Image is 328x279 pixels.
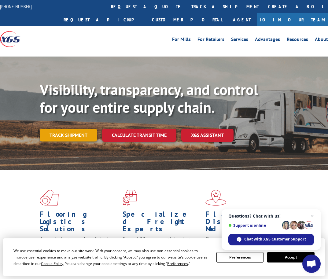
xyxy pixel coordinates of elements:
a: For Retailers [197,37,224,44]
a: XGS ASSISTANT [181,129,234,142]
a: Join Our Team [257,13,328,26]
img: xgs-icon-focused-on-flooring-red [123,190,137,206]
button: Preferences [216,252,264,262]
span: Questions? Chat with us! [228,214,314,218]
h1: Specialized Freight Experts [123,211,201,236]
a: Request a pickup [59,13,147,26]
img: xgs-icon-flagship-distribution-model-red [205,190,227,206]
div: Cookie Consent Prompt [3,238,325,276]
b: Visibility, transparency, and control for your entire supply chain. [40,80,258,117]
a: Services [231,37,248,44]
img: xgs-icon-total-supply-chain-intelligence-red [40,190,59,206]
a: Track shipment [40,129,97,141]
a: About [315,37,328,44]
div: We use essential cookies to make our site work. With your consent, we may also use non-essential ... [13,248,209,267]
a: For Mills [172,37,191,44]
span: Support is online [228,223,280,228]
a: Calculate transit time [102,129,176,142]
button: Accept [267,252,314,262]
span: Chat with XGS Customer Support [244,237,306,242]
h1: Flagship Distribution Model [205,211,284,236]
span: Cookie Policy [41,261,63,266]
a: Agent [227,13,257,26]
span: Chat with XGS Customer Support [228,234,314,245]
span: As an industry carrier of choice, XGS has brought innovation and dedication to flooring logistics... [40,236,117,264]
a: Customer Portal [147,13,227,26]
a: Open chat [302,255,321,273]
span: Our agile distribution network gives you nationwide inventory management on demand. [205,236,280,257]
a: Resources [287,37,308,44]
p: From 123 overlength loads to delicate cargo, our experienced staff knows the best way to move you... [123,236,201,270]
span: Preferences [167,261,188,266]
a: Advantages [255,37,280,44]
h1: Flooring Logistics Solutions [40,211,118,236]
